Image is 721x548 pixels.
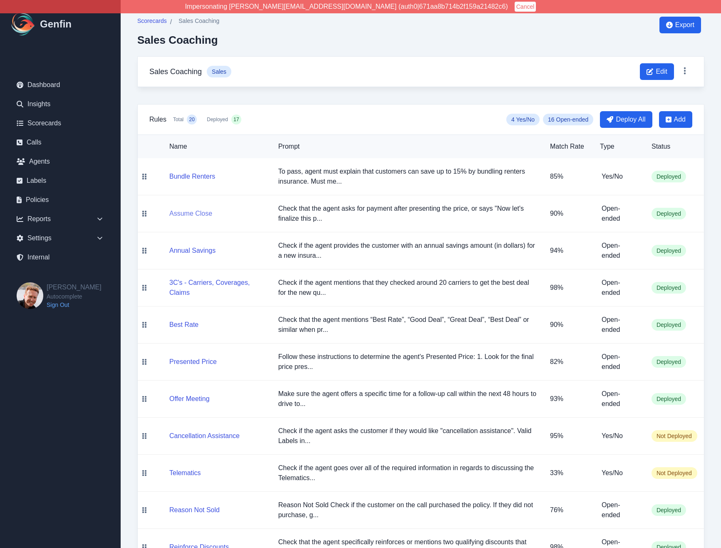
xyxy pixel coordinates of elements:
[149,115,166,125] h3: Rules
[550,172,587,182] p: 85%
[137,34,219,46] h2: Sales Coaching
[10,192,111,208] a: Policies
[169,431,240,441] button: Cancellation Assistance
[652,393,686,405] span: Deployed
[543,135,593,158] th: Match Rate
[652,282,686,294] span: Deployed
[278,278,537,298] p: Check if the agent mentions that they checked around 20 carriers to get the best deal for the new...
[652,467,697,479] span: Not Deployed
[659,17,701,33] button: Export
[602,204,638,224] h5: Open-ended
[169,278,265,298] button: 3C's - Carriers, Coverages, Claims
[169,320,198,330] button: Best Rate
[169,173,215,180] a: Bundle Renters
[169,358,217,365] a: Presented Price
[169,289,265,296] a: 3C's - Carriers, Coverages, Claims
[600,111,652,128] button: Deploy All
[278,241,537,261] p: Check if the agent provides the customer with an annual savings amount (in dollars) for a new ins...
[169,505,220,515] button: Reason Not Sold
[207,66,231,77] span: Sales
[47,282,102,292] h2: [PERSON_NAME]
[550,431,587,441] p: 95%
[151,135,272,158] th: Name
[10,153,111,170] a: Agents
[272,135,543,158] th: Prompt
[652,319,686,331] span: Deployed
[675,20,694,30] span: Export
[169,432,240,439] a: Cancellation Assistance
[652,245,686,257] span: Deployed
[550,320,587,330] p: 90%
[602,431,638,441] h5: Yes/No
[674,115,686,125] span: Add
[169,321,198,328] a: Best Rate
[602,468,638,478] h5: Yes/No
[47,301,102,309] a: Sign Out
[602,500,638,520] h5: Open-ended
[169,246,216,256] button: Annual Savings
[593,135,645,158] th: Type
[10,172,111,189] a: Labels
[169,209,212,219] button: Assume Close
[278,352,537,372] p: Follow these instructions to determine the agent's Presented Price: 1. Look for the final price p...
[169,394,210,404] button: Offer Meeting
[640,63,674,80] button: Edit
[10,230,111,247] div: Settings
[550,283,587,293] p: 98%
[10,96,111,112] a: Insights
[233,116,239,123] span: 17
[137,17,167,25] span: Scorecards
[178,17,219,25] span: Sales Coaching
[10,77,111,93] a: Dashboard
[506,114,540,125] span: 4 Yes/No
[47,292,102,301] span: Autocomplete
[169,247,216,254] a: Annual Savings
[616,115,645,125] span: Deploy All
[10,249,111,266] a: Internal
[169,357,217,367] button: Presented Price
[550,394,587,404] p: 93%
[278,167,537,187] p: To pass, agent must explain that customers can save up to 15% by bundling renters insurance. Must...
[170,17,172,27] span: /
[17,282,43,309] img: Brian Dunagan
[189,116,195,123] span: 20
[10,11,37,37] img: Logo
[169,469,201,476] a: Telematics
[652,171,686,182] span: Deployed
[550,357,587,367] p: 82%
[602,278,638,298] h5: Open-ended
[652,430,697,442] span: Not Deployed
[602,389,638,409] h5: Open-ended
[543,114,593,125] span: 16 Open-ended
[652,356,686,368] span: Deployed
[149,66,202,77] h3: Sales Coaching
[278,315,537,335] p: Check that the agent mentions “Best Rate”, “Good Deal”, “Great Deal”, “Best Deal” or similar when...
[169,468,201,478] button: Telematics
[173,116,183,123] span: Total
[10,211,111,227] div: Reports
[278,389,537,409] p: Make sure the agent offers a specific time for a follow-up call within the next 48 hours to drive...
[137,17,167,27] a: Scorecards
[550,468,587,478] p: 33%
[602,315,638,335] h5: Open-ended
[550,209,587,219] p: 90%
[169,172,215,182] button: Bundle Renters
[278,426,537,446] p: Check if the agent asks the customer if they would like "cancellation assistance". Valid Labels i...
[169,210,212,217] a: Assume Close
[602,352,638,372] h5: Open-ended
[652,504,686,516] span: Deployed
[10,134,111,151] a: Calls
[602,172,638,182] h5: Yes/No
[278,204,537,224] p: Check that the agent asks for payment after presenting the price, or says "Now let's finalize thi...
[278,463,537,483] p: Check if the agent goes over all of the required information in regards to discussing the Telemat...
[169,395,210,402] a: Offer Meeting
[656,67,667,77] span: Edit
[645,135,704,158] th: Status
[40,17,72,31] h1: Genfin
[207,116,228,123] span: Deployed
[169,506,220,513] a: Reason Not Sold
[550,246,587,256] p: 94%
[652,208,686,219] span: Deployed
[278,500,537,520] p: Reason Not Sold Check if the customer on the call purchased the policy. If they did not purchase,...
